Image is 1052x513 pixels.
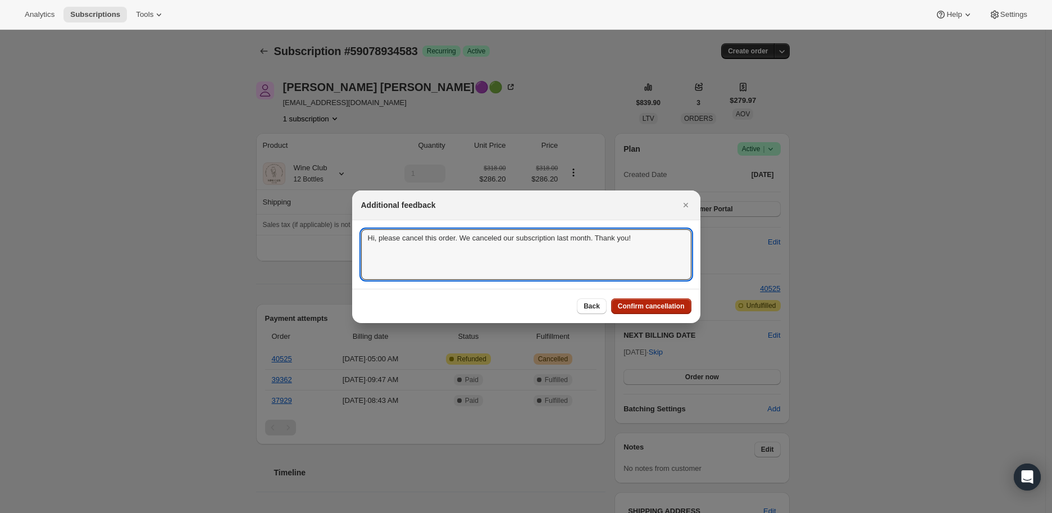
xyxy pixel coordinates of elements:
[361,199,436,211] h2: Additional feedback
[928,7,980,22] button: Help
[361,229,691,280] textarea: Hi, please cancel this order. We canceled our subscription last month. Thank you!
[946,10,962,19] span: Help
[70,10,120,19] span: Subscriptions
[129,7,171,22] button: Tools
[1014,464,1041,491] div: Open Intercom Messenger
[611,298,691,314] button: Confirm cancellation
[678,197,694,213] button: Close
[25,10,54,19] span: Analytics
[584,302,600,311] span: Back
[1000,10,1027,19] span: Settings
[577,298,607,314] button: Back
[18,7,61,22] button: Analytics
[63,7,127,22] button: Subscriptions
[136,10,153,19] span: Tools
[618,302,685,311] span: Confirm cancellation
[982,7,1034,22] button: Settings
